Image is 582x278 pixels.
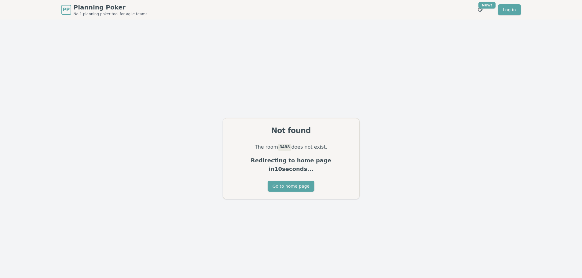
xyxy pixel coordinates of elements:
code: 3498 [278,144,291,150]
div: Not found [230,126,352,135]
p: Redirecting to home page in 10 seconds... [230,156,352,173]
span: PP [63,6,70,13]
span: No.1 planning poker tool for agile teams [74,12,148,16]
button: New! [475,4,486,15]
a: PPPlanning PokerNo.1 planning poker tool for agile teams [61,3,148,16]
div: New! [478,2,496,9]
a: Log in [498,4,521,15]
span: Planning Poker [74,3,148,12]
p: The room does not exist. [230,143,352,151]
button: Go to home page [268,181,314,192]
